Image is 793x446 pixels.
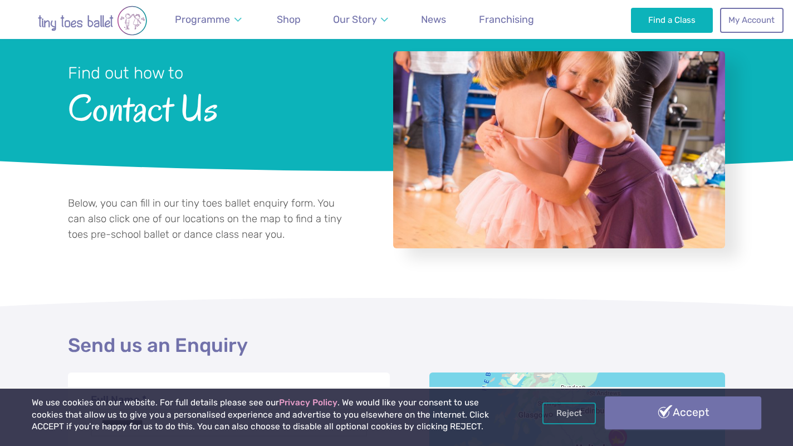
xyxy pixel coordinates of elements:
p: We use cookies on our website. For full details please see our . We would like your consent to us... [32,397,506,433]
h2: Send us an Enquiry [68,334,725,358]
a: Our Story [328,7,394,32]
a: Find a Class [631,8,713,32]
a: Accept [605,396,761,429]
img: tiny toes ballet [14,6,170,36]
a: My Account [720,8,784,32]
span: Contact Us [68,84,364,129]
small: Find out how to [68,63,183,82]
a: Reject [542,403,596,424]
p: Below, you can fill in our tiny toes ballet enquiry form. You can also click one of our locations... [68,196,344,242]
span: Programme [175,13,230,25]
span: Our Story [333,13,377,25]
a: Programme [170,7,247,32]
span: News [421,13,446,25]
a: Privacy Policy [279,398,337,408]
span: Shop [277,13,301,25]
a: Franchising [474,7,539,32]
a: News [416,7,451,32]
span: Franchising [479,13,534,25]
a: Shop [272,7,306,32]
